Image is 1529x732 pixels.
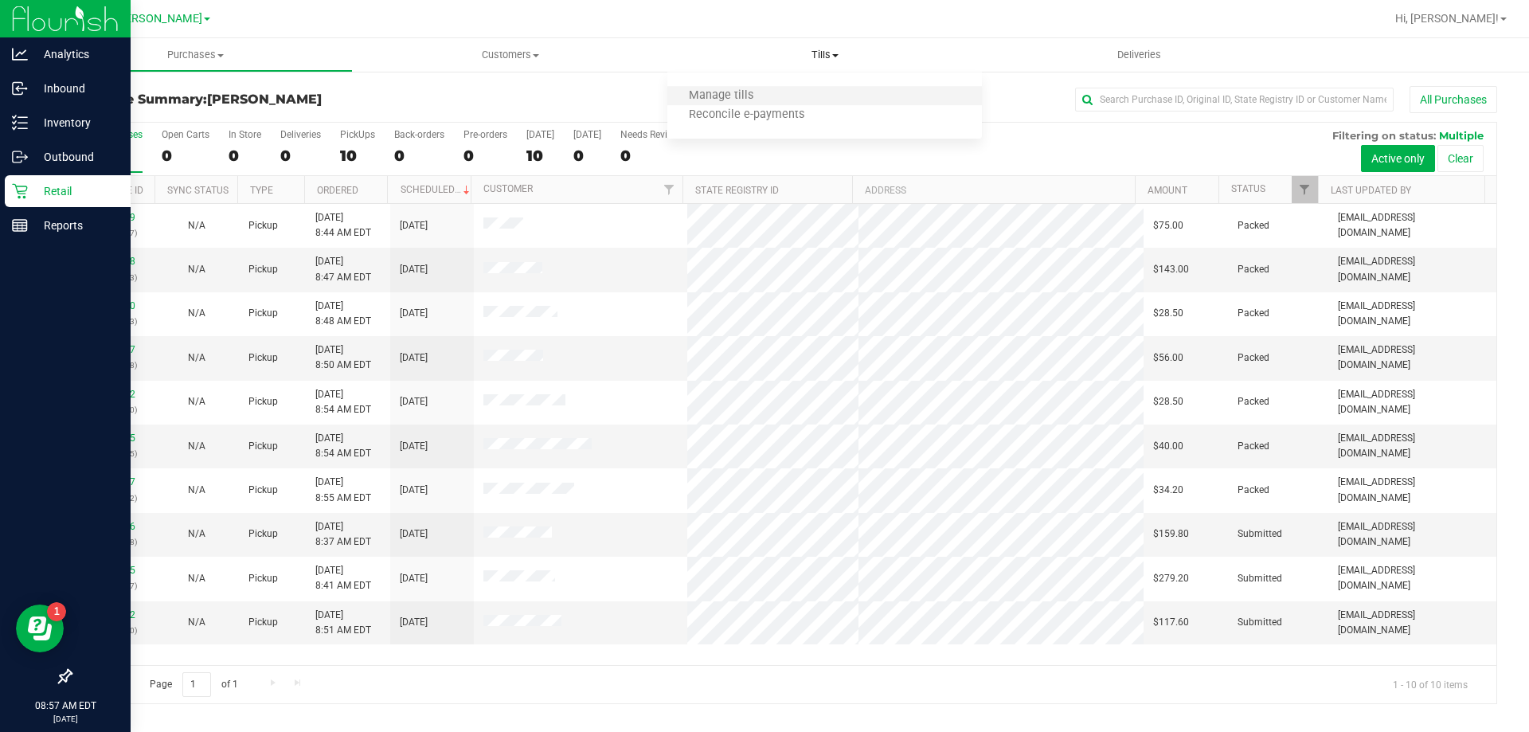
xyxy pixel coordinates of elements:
[1331,185,1411,196] a: Last Updated By
[1153,571,1189,586] span: $279.20
[1238,306,1269,321] span: Packed
[1338,343,1487,373] span: [EMAIL_ADDRESS][DOMAIN_NAME]
[188,440,205,452] span: Not Applicable
[188,439,205,454] button: N/A
[188,571,205,586] button: N/A
[188,573,205,584] span: Not Applicable
[1238,394,1269,409] span: Packed
[28,182,123,201] p: Retail
[1395,12,1499,25] span: Hi, [PERSON_NAME]!
[188,483,205,498] button: N/A
[1153,483,1183,498] span: $34.20
[400,483,428,498] span: [DATE]
[91,344,135,355] a: 11826397
[162,129,209,140] div: Open Carts
[1338,608,1487,638] span: [EMAIL_ADDRESS][DOMAIN_NAME]
[91,565,135,576] a: 11826685
[982,38,1296,72] a: Deliveries
[1148,185,1187,196] a: Amount
[620,147,679,165] div: 0
[1338,563,1487,593] span: [EMAIL_ADDRESS][DOMAIN_NAME]
[248,615,278,630] span: Pickup
[1238,571,1282,586] span: Submitted
[12,46,28,62] inline-svg: Analytics
[1338,475,1487,505] span: [EMAIL_ADDRESS][DOMAIN_NAME]
[1153,306,1183,321] span: $28.50
[315,299,371,329] span: [DATE] 8:48 AM EDT
[1238,483,1269,498] span: Packed
[315,387,371,417] span: [DATE] 8:54 AM EDT
[28,45,123,64] p: Analytics
[12,149,28,165] inline-svg: Outbound
[12,217,28,233] inline-svg: Reports
[248,306,278,321] span: Pickup
[207,92,322,107] span: [PERSON_NAME]
[315,475,371,505] span: [DATE] 8:55 AM EDT
[526,129,554,140] div: [DATE]
[248,350,278,366] span: Pickup
[188,352,205,363] span: Not Applicable
[91,521,135,532] a: 11826666
[1338,210,1487,241] span: [EMAIL_ADDRESS][DOMAIN_NAME]
[91,212,135,223] a: 11826189
[167,185,229,196] a: Sync Status
[1153,262,1189,277] span: $143.00
[7,699,123,713] p: 08:57 AM EDT
[188,264,205,275] span: Not Applicable
[1292,176,1318,203] a: Filter
[188,528,205,539] span: Not Applicable
[280,129,321,140] div: Deliveries
[400,306,428,321] span: [DATE]
[1332,129,1436,142] span: Filtering on status:
[248,262,278,277] span: Pickup
[620,129,679,140] div: Needs Review
[667,38,982,72] a: Tills Manage tills Reconcile e-payments
[188,218,205,233] button: N/A
[400,439,428,454] span: [DATE]
[188,396,205,407] span: Not Applicable
[229,129,261,140] div: In Store
[1410,86,1497,113] button: All Purchases
[91,609,135,620] a: 11826732
[1238,262,1269,277] span: Packed
[188,307,205,319] span: Not Applicable
[400,262,428,277] span: [DATE]
[400,526,428,542] span: [DATE]
[463,147,507,165] div: 0
[12,115,28,131] inline-svg: Inventory
[573,129,601,140] div: [DATE]
[182,672,211,697] input: 1
[91,256,135,267] a: 11826238
[115,12,202,25] span: [PERSON_NAME]
[1153,615,1189,630] span: $117.60
[667,89,775,103] span: Manage tills
[315,608,371,638] span: [DATE] 8:51 AM EDT
[400,571,428,586] span: [DATE]
[248,218,278,233] span: Pickup
[188,220,205,231] span: Not Applicable
[340,147,375,165] div: 10
[315,210,371,241] span: [DATE] 8:44 AM EDT
[248,526,278,542] span: Pickup
[188,394,205,409] button: N/A
[188,617,205,628] span: Not Applicable
[1338,431,1487,461] span: [EMAIL_ADDRESS][DOMAIN_NAME]
[1380,672,1480,696] span: 1 - 10 of 10 items
[315,519,371,550] span: [DATE] 8:37 AM EDT
[47,602,66,621] iframe: Resource center unread badge
[315,431,371,461] span: [DATE] 8:54 AM EDT
[1338,519,1487,550] span: [EMAIL_ADDRESS][DOMAIN_NAME]
[188,615,205,630] button: N/A
[354,48,667,62] span: Customers
[573,147,601,165] div: 0
[12,183,28,199] inline-svg: Retail
[667,48,982,62] span: Tills
[526,147,554,165] div: 10
[667,108,826,122] span: Reconcile e-payments
[353,38,667,72] a: Customers
[394,129,444,140] div: Back-orders
[280,147,321,165] div: 0
[91,300,135,311] a: 11826370
[70,92,546,107] h3: Purchase Summary:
